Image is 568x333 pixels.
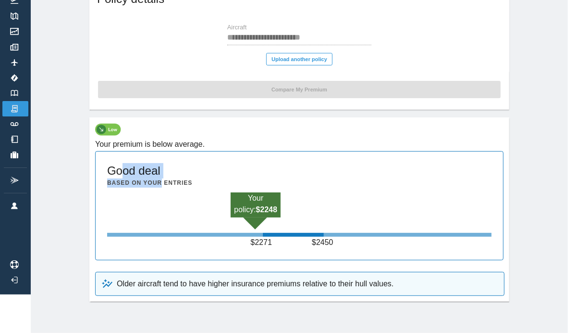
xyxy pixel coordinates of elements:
p: $ 2271 [251,237,275,248]
b: $ 2248 [256,205,278,214]
img: low-policy-chip-9b0cc05e33be86b55243.svg [95,123,123,136]
p: Your policy: [231,192,281,216]
p: Older aircraft tend to have higher insurance premiums relative to their hull values. [117,278,394,290]
img: uptrend-and-star-798e9c881b4915e3b082.svg [101,278,113,290]
label: Aircraft [227,24,247,32]
h5: Good deal [107,163,161,179]
h6: Based on your entries [107,179,192,188]
h6: Your premium is below average. [95,138,504,151]
p: $ 2450 [312,237,336,248]
button: Upload another policy [266,53,333,65]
